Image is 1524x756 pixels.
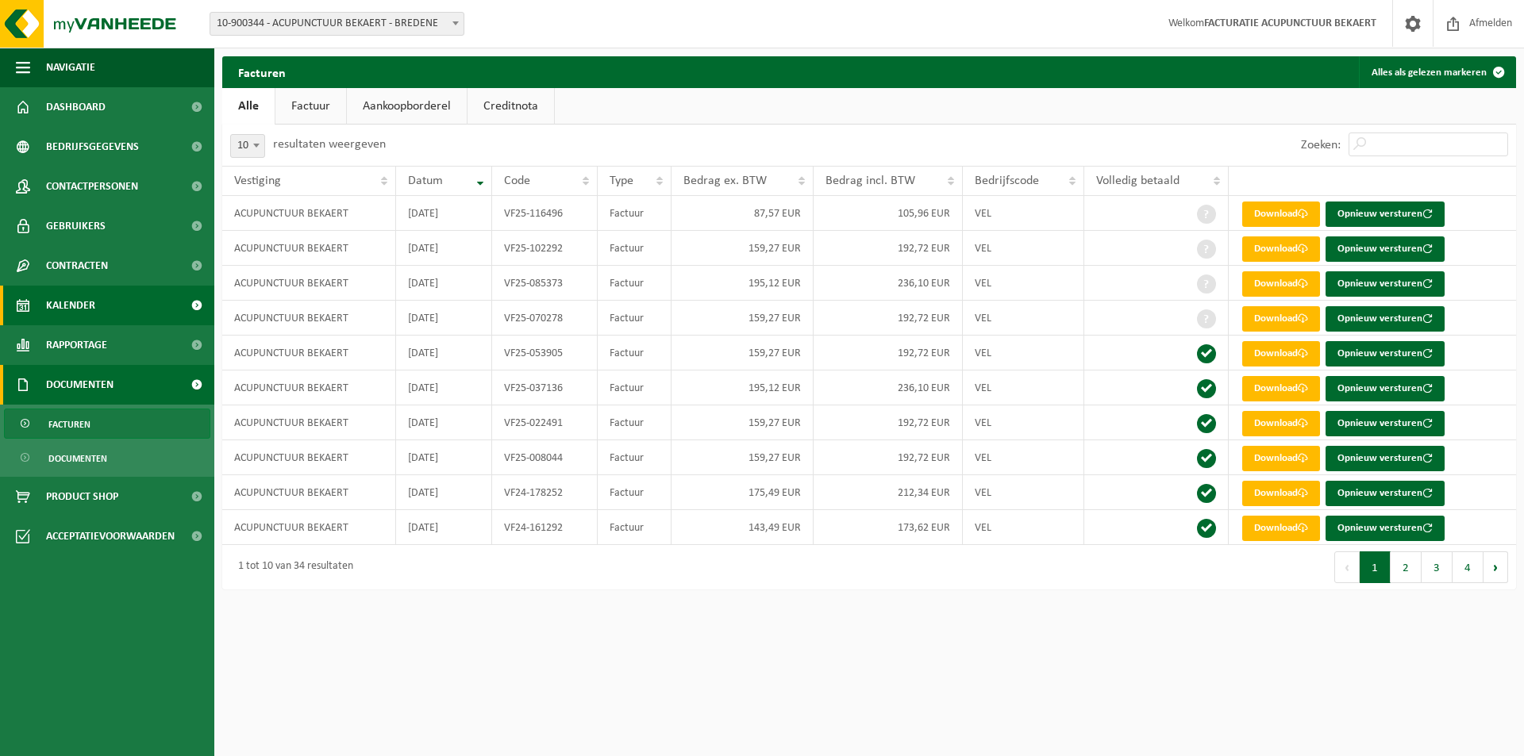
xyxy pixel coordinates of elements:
td: 195,12 EUR [672,266,814,301]
span: 10 [230,134,265,158]
td: [DATE] [396,266,492,301]
td: 192,72 EUR [814,231,964,266]
span: Datum [408,175,443,187]
td: Factuur [598,266,672,301]
td: VEL [963,510,1083,545]
a: Download [1242,271,1320,297]
td: [DATE] [396,510,492,545]
td: ACUPUNCTUUR BEKAERT [222,475,396,510]
span: Bedrag incl. BTW [825,175,915,187]
a: Download [1242,341,1320,366]
span: Rapportage [46,325,107,365]
button: Next [1484,551,1508,583]
a: Download [1242,236,1320,262]
span: Product Shop [46,477,118,516]
a: Alle [222,88,275,125]
button: Opnieuw versturen [1326,516,1445,541]
td: [DATE] [396,405,492,440]
td: VEL [963,475,1083,510]
span: Vestiging [234,175,281,187]
td: [DATE] [396,231,492,266]
a: Aankoopborderel [347,88,467,125]
span: Code [504,175,530,187]
td: VF24-161292 [492,510,598,545]
label: resultaten weergeven [273,138,386,151]
span: Documenten [48,443,107,474]
span: Bedrijfscode [975,175,1039,187]
td: ACUPUNCTUUR BEKAERT [222,405,396,440]
span: 10 [231,135,264,157]
span: 10-900344 - ACUPUNCTUUR BEKAERT - BREDENE [210,12,464,36]
span: Contracten [46,246,108,286]
button: Opnieuw versturen [1326,341,1445,366]
td: ACUPUNCTUUR BEKAERT [222,231,396,266]
td: 192,72 EUR [814,301,964,336]
span: Documenten [46,365,114,405]
td: 87,57 EUR [672,196,814,231]
td: VEL [963,370,1083,405]
td: ACUPUNCTUUR BEKAERT [222,440,396,475]
td: 175,49 EUR [672,475,814,510]
td: VF25-037136 [492,370,598,405]
td: VEL [963,266,1083,301]
td: ACUPUNCTUUR BEKAERT [222,510,396,545]
td: 195,12 EUR [672,370,814,405]
h2: Facturen [222,56,302,87]
td: 236,10 EUR [814,266,964,301]
td: 192,72 EUR [814,405,964,440]
button: Opnieuw versturen [1326,306,1445,332]
td: VF25-022491 [492,405,598,440]
button: 4 [1453,551,1484,583]
button: Opnieuw versturen [1326,376,1445,401]
button: Opnieuw versturen [1326,236,1445,262]
td: 159,27 EUR [672,336,814,370]
span: Acceptatievoorwaarden [46,516,175,556]
a: Download [1242,411,1320,436]
td: 192,72 EUR [814,336,964,370]
td: 159,27 EUR [672,231,814,266]
td: ACUPUNCTUUR BEKAERT [222,301,396,336]
a: Download [1242,306,1320,332]
td: 192,72 EUR [814,440,964,475]
td: VEL [963,301,1083,336]
td: Factuur [598,196,672,231]
td: Factuur [598,370,672,405]
td: 105,96 EUR [814,196,964,231]
a: Download [1242,376,1320,401]
td: VF25-116496 [492,196,598,231]
label: Zoeken: [1301,139,1341,152]
td: VF25-102292 [492,231,598,266]
button: Opnieuw versturen [1326,481,1445,506]
span: Gebruikers [46,206,106,246]
td: VF24-178252 [492,475,598,510]
button: Alles als gelezen markeren [1359,56,1514,88]
td: [DATE] [396,475,492,510]
a: Download [1242,201,1320,227]
a: Factuur [275,88,346,125]
span: 10-900344 - ACUPUNCTUUR BEKAERT - BREDENE [210,13,464,35]
button: Opnieuw versturen [1326,411,1445,436]
td: Factuur [598,440,672,475]
button: Previous [1334,551,1360,583]
button: 3 [1422,551,1453,583]
td: Factuur [598,510,672,545]
a: Facturen [4,409,210,439]
a: Download [1242,446,1320,471]
td: [DATE] [396,440,492,475]
td: VEL [963,196,1083,231]
td: [DATE] [396,370,492,405]
span: Type [610,175,633,187]
td: [DATE] [396,336,492,370]
td: [DATE] [396,196,492,231]
td: 236,10 EUR [814,370,964,405]
td: 212,34 EUR [814,475,964,510]
td: Factuur [598,301,672,336]
td: 143,49 EUR [672,510,814,545]
td: 159,27 EUR [672,440,814,475]
a: Download [1242,481,1320,506]
span: Bedrag ex. BTW [683,175,767,187]
a: Download [1242,516,1320,541]
a: Creditnota [468,88,554,125]
td: VF25-008044 [492,440,598,475]
span: Volledig betaald [1096,175,1180,187]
